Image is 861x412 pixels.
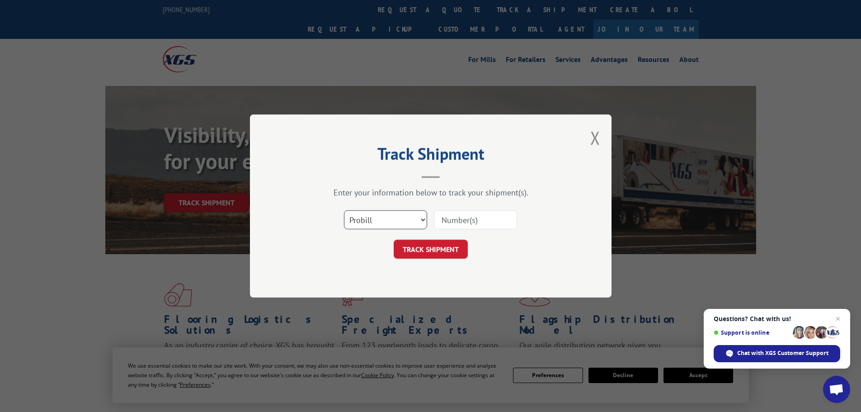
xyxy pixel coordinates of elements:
[714,345,840,362] span: Chat with XGS Customer Support
[295,187,566,198] div: Enter your information below to track your shipment(s).
[823,376,850,403] a: Open chat
[590,126,600,150] button: Close modal
[737,349,828,357] span: Chat with XGS Customer Support
[434,210,517,229] input: Number(s)
[714,329,790,336] span: Support is online
[714,315,840,322] span: Questions? Chat with us!
[295,147,566,165] h2: Track Shipment
[394,240,468,259] button: TRACK SHIPMENT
